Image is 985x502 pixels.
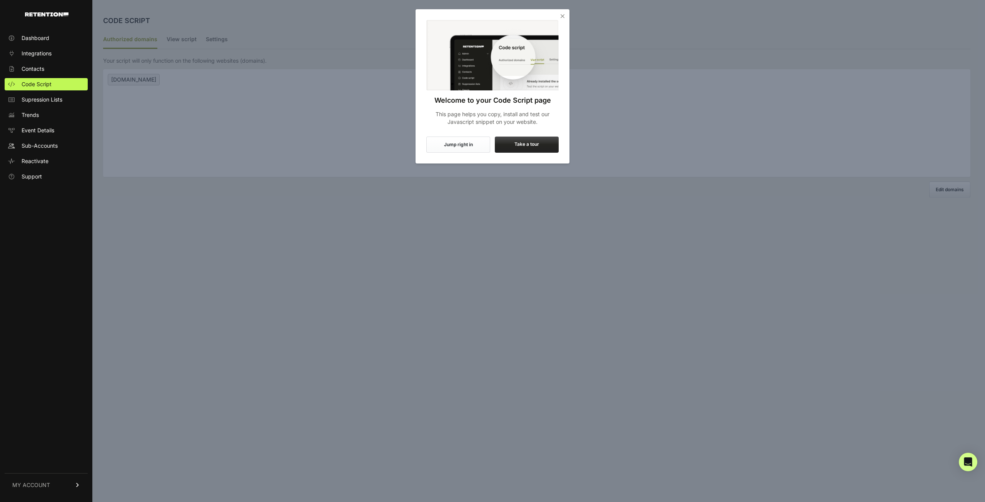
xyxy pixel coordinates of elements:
[5,155,88,167] a: Reactivate
[5,473,88,497] a: MY ACCOUNT
[426,95,559,106] h3: Welcome to your Code Script page
[559,12,566,20] i: Close
[5,47,88,60] a: Integrations
[22,157,48,165] span: Reactivate
[22,127,54,134] span: Event Details
[426,110,559,126] p: This page helps you copy, install and test our Javascript snippet on your website.
[22,65,44,73] span: Contacts
[495,137,559,153] label: Take a tour
[426,20,559,90] img: Code Script Onboarding
[5,109,88,121] a: Trends
[5,93,88,106] a: Supression Lists
[5,170,88,183] a: Support
[5,124,88,137] a: Event Details
[5,78,88,90] a: Code Script
[22,34,49,42] span: Dashboard
[25,12,68,17] img: Retention.com
[22,50,52,57] span: Integrations
[5,32,88,44] a: Dashboard
[22,80,52,88] span: Code Script
[959,453,977,471] div: Open Intercom Messenger
[12,481,50,489] span: MY ACCOUNT
[22,111,39,119] span: Trends
[22,173,42,180] span: Support
[5,140,88,152] a: Sub-Accounts
[426,137,490,153] button: Jump right in
[22,96,62,103] span: Supression Lists
[22,142,58,150] span: Sub-Accounts
[5,63,88,75] a: Contacts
